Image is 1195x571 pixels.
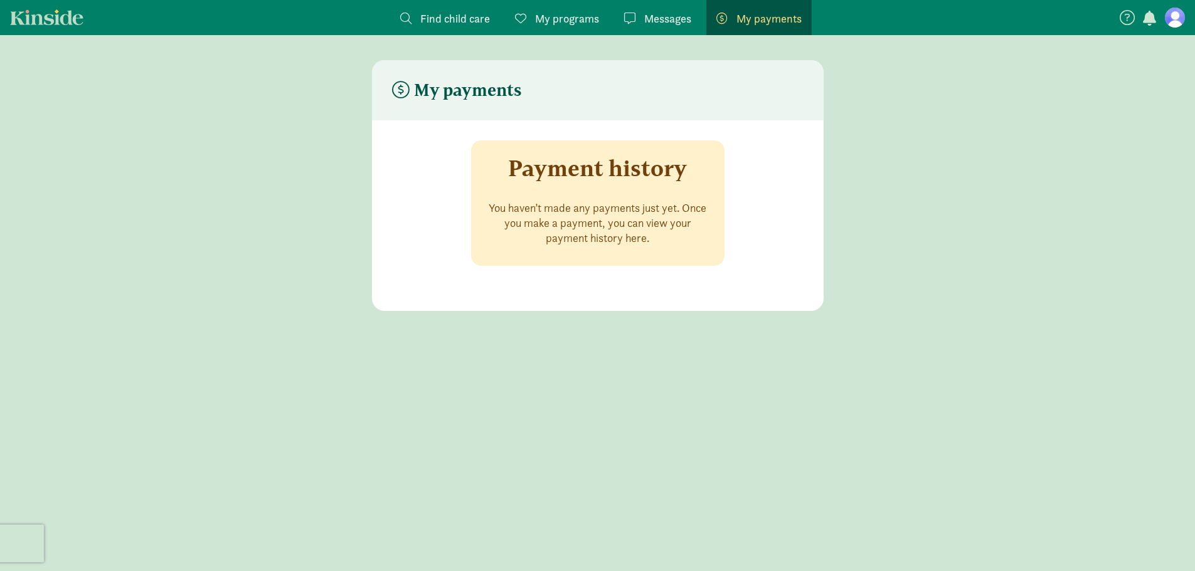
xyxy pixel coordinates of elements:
[10,9,83,25] a: Kinside
[392,80,522,100] h4: My payments
[535,10,599,27] span: My programs
[736,10,802,27] span: My payments
[486,201,709,246] p: You haven’t made any payments just yet. Once you make a payment, you can view your payment histor...
[420,10,490,27] span: Find child care
[644,10,691,27] span: Messages
[508,155,687,181] h3: Payment history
